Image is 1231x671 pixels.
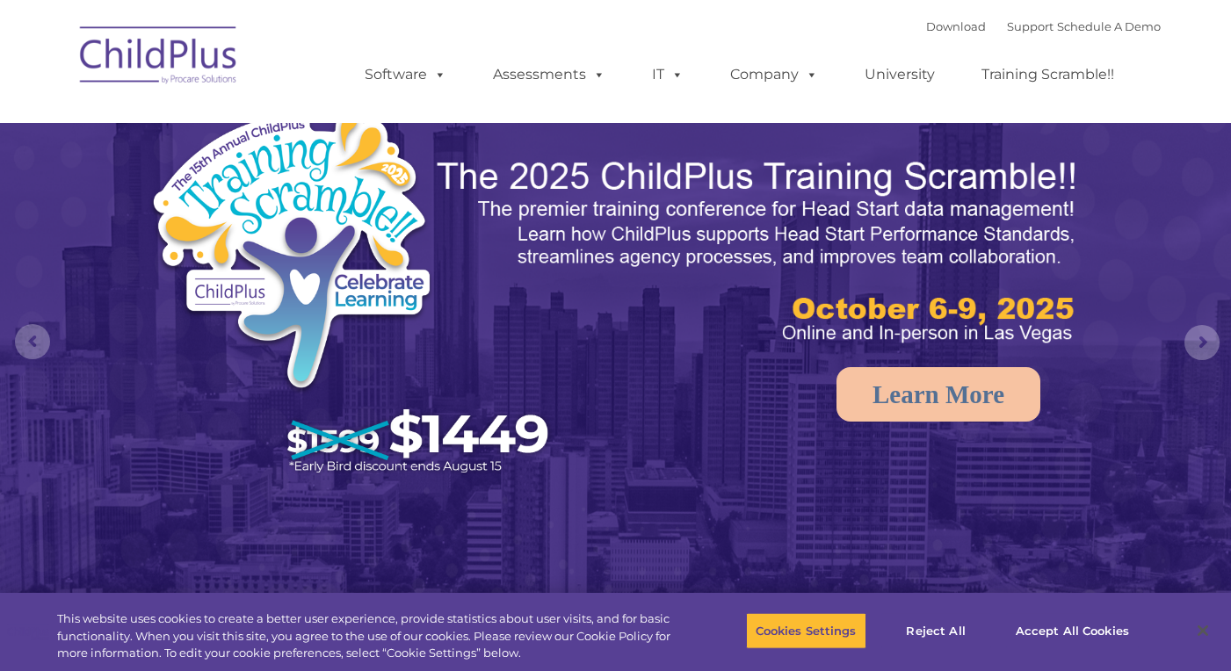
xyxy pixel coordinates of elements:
span: Last name [244,116,298,129]
div: This website uses cookies to create a better user experience, provide statistics about user visit... [57,610,677,662]
button: Reject All [881,612,991,649]
a: IT [634,57,701,92]
img: ChildPlus by Procare Solutions [71,14,247,102]
a: Training Scramble!! [964,57,1132,92]
button: Accept All Cookies [1006,612,1139,649]
font: | [926,19,1161,33]
a: Learn More [836,367,1040,422]
button: Close [1184,611,1222,650]
a: Schedule A Demo [1057,19,1161,33]
a: Company [713,57,836,92]
button: Cookies Settings [746,612,866,649]
a: Assessments [475,57,623,92]
span: Phone number [244,188,319,201]
a: University [847,57,952,92]
a: Software [347,57,464,92]
a: Download [926,19,986,33]
a: Support [1007,19,1054,33]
